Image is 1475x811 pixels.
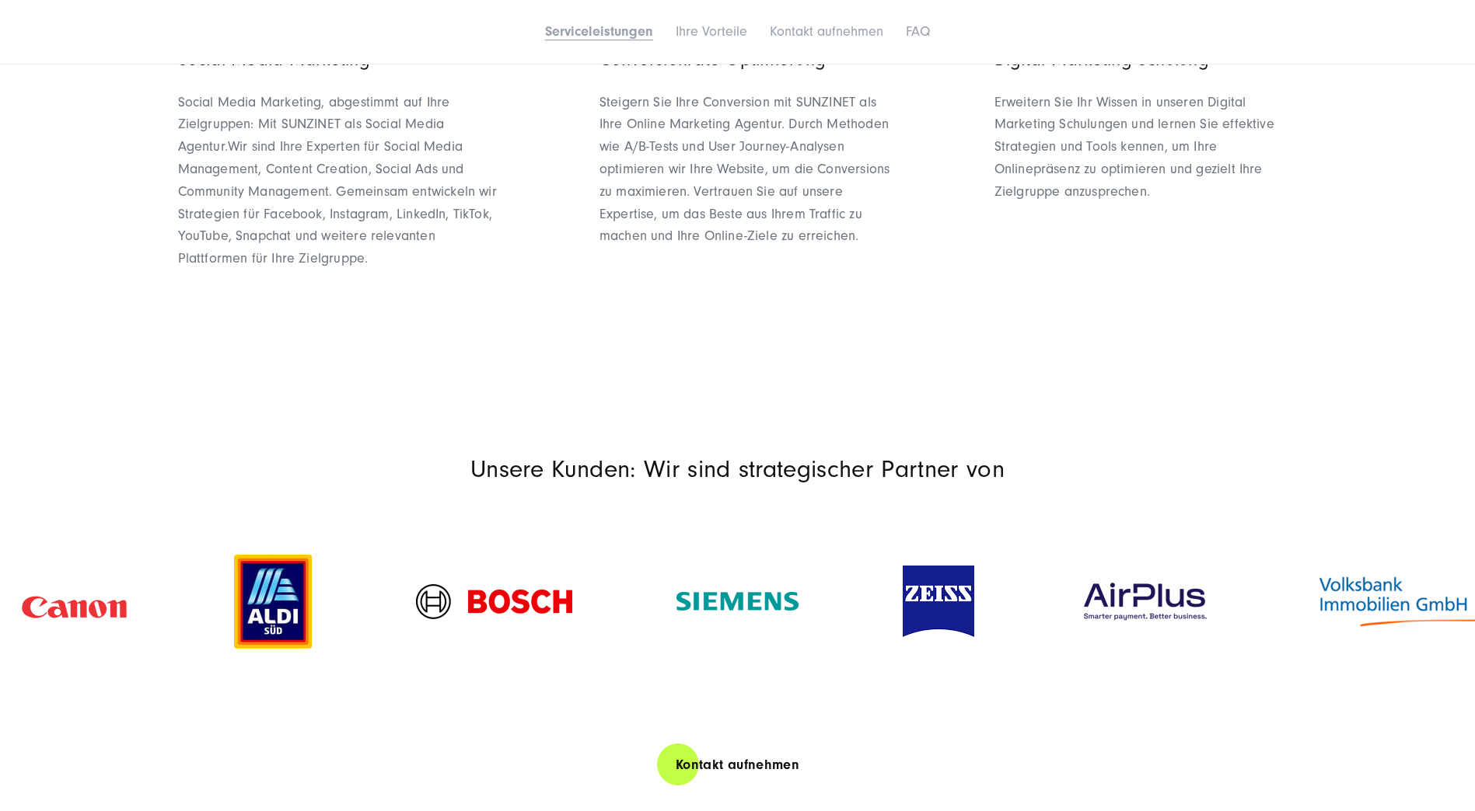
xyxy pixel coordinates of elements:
p: Steigern Sie Ihre Conversion mit SUNZINET als Ihre Online Marketing Agentur. Durch Methoden wie A... [599,92,903,249]
p: Erweitern Sie Ihr Wissen in unseren Digital Marketing Schulungen und lernen Sie effektive Strateg... [994,92,1298,204]
a: Serviceleistungen [545,23,653,40]
span: Social Media Marketing, abgestimmt auf Ihre Zielgruppen: Mit SUNZINET als Social Media Agentur. [178,94,450,155]
img: Kundenlogo der Digitalagentur SUNZINET - Bosch Logo [416,584,572,619]
p: Unsere Kunden: Wir sind strategischer Partner von [178,454,1298,484]
img: Kundenlogo Zeiss Blau und Weiss- Digitalagentur SUNZINET [903,566,974,637]
a: Kontakt aufnehmen [657,743,818,787]
img: Kundenlogo Canon rot - Digitalagentur SUNZINET [19,573,130,631]
img: AirPlus Logo [1078,580,1211,624]
img: Kundenlogo Siemens AG Grün - Digitalagentur SUNZINET-svg [676,592,799,611]
a: FAQ [906,23,930,40]
img: Aldi-sued-Kunde-Logo-digital-agentur-SUNZINET [234,555,312,649]
a: Ihre Vorteile [676,23,747,40]
p: Wir sind Ihre Experten für Social Media Management, Content Creation, Social Ads und Community Ma... [178,92,508,270]
a: Kontakt aufnehmen [770,23,883,40]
